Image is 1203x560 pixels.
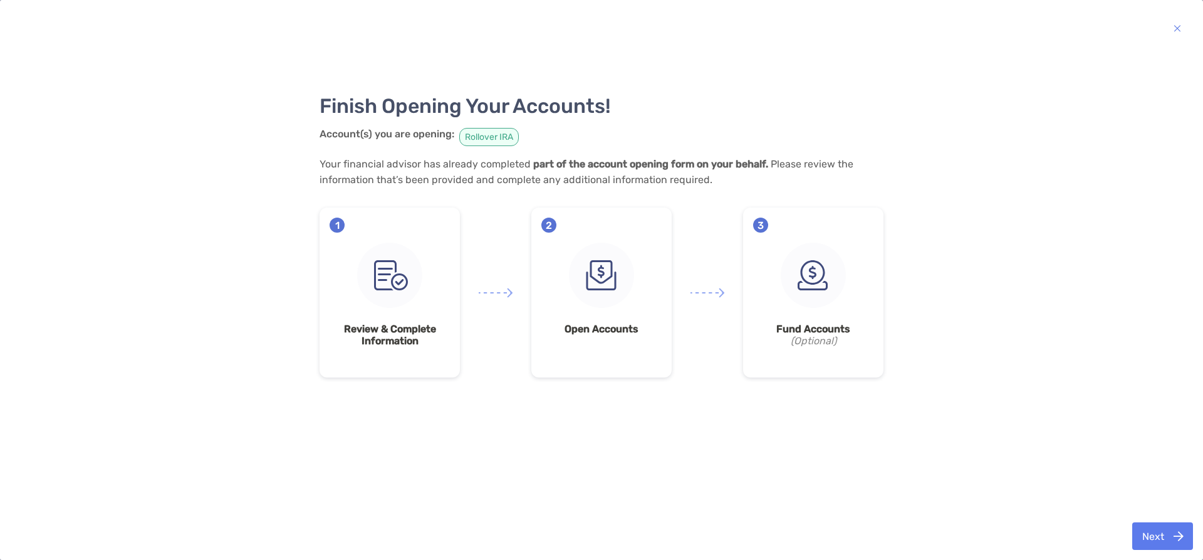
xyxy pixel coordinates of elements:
strong: part of the account opening form on your behalf. [533,158,768,170]
img: arrow [690,288,724,298]
span: 2 [541,218,556,233]
img: button icon [1174,531,1184,541]
img: step [357,243,422,308]
strong: Open Accounts [541,323,662,335]
img: arrow [479,288,513,298]
img: step [781,243,846,308]
span: 1 [330,218,345,233]
button: Next [1132,522,1193,550]
img: step [569,243,634,308]
strong: Fund Accounts [753,323,873,335]
strong: Account(s) you are opening: [320,128,454,140]
span: Rollover IRA [459,128,519,146]
i: (Optional) [753,335,873,347]
p: Your financial advisor has already completed Please review the information that’s been provided a... [320,156,883,188]
strong: Review & Complete Information [330,323,450,347]
h3: Finish Opening Your Accounts! [320,94,883,118]
span: 3 [753,218,768,233]
img: button icon [1174,21,1181,36]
